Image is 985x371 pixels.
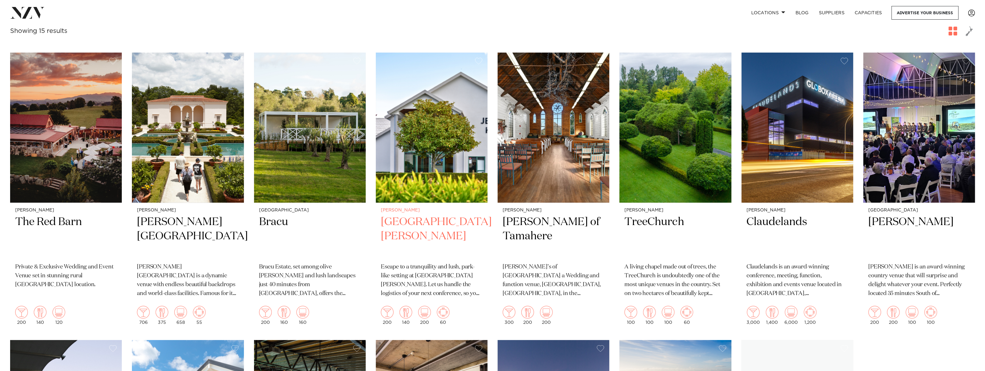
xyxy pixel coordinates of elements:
h2: TreeChurch [624,215,726,258]
p: Escape to a tranquility and lush, park-like setting at [GEOGRAPHIC_DATA][PERSON_NAME]. Let us han... [381,263,482,298]
h2: [GEOGRAPHIC_DATA][PERSON_NAME] [381,215,482,258]
div: 706 [137,306,150,325]
img: cocktail.png [381,306,393,318]
h2: [PERSON_NAME] of Tamahere [503,215,604,258]
h2: The Red Barn [15,215,117,258]
div: 1,400 [766,306,778,325]
a: [PERSON_NAME] Claudelands Claudelands is an award-winning conference, meeting, function, exhibiti... [741,53,853,330]
small: [GEOGRAPHIC_DATA] [259,208,361,213]
h2: [PERSON_NAME] [868,215,970,258]
div: Showing 15 results [10,26,67,36]
img: theatre.png [540,306,553,318]
a: [PERSON_NAME] TreeChurch A living chapel made out of trees, the TreeChurch is undoubtedly one of ... [619,53,731,330]
div: 100 [624,306,637,325]
a: [PERSON_NAME] [PERSON_NAME][GEOGRAPHIC_DATA] [PERSON_NAME][GEOGRAPHIC_DATA] is a dynamic venue wi... [132,53,244,330]
a: [PERSON_NAME] [PERSON_NAME] of Tamahere [PERSON_NAME]’s of [GEOGRAPHIC_DATA] a Wedding and functi... [498,53,609,330]
div: 100 [906,306,918,325]
img: dining.png [156,306,168,318]
img: theatre.png [418,306,431,318]
img: dining.png [766,306,778,318]
img: cocktail.png [15,306,28,318]
a: Advertise your business [891,6,958,20]
img: theatre.png [296,306,309,318]
img: meeting.png [804,306,816,318]
img: theatre.png [53,306,65,318]
img: dining.png [643,306,656,318]
img: theatre.png [662,306,674,318]
img: cocktail.png [137,306,150,318]
p: [PERSON_NAME][GEOGRAPHIC_DATA] is a dynamic venue with endless beautiful backdrops and world-clas... [137,263,239,298]
div: 200 [381,306,393,325]
div: 658 [174,306,187,325]
div: 100 [662,306,674,325]
div: 160 [296,306,309,325]
div: 60 [680,306,693,325]
img: meeting.png [924,306,937,318]
small: [PERSON_NAME] [137,208,239,213]
a: Locations [746,6,790,20]
p: Claudelands is an award-winning conference, meeting, function, exhibition and events venue locate... [746,263,848,298]
img: dining.png [278,306,290,318]
img: cocktail.png [503,306,515,318]
small: [GEOGRAPHIC_DATA] [868,208,970,213]
img: dining.png [887,306,900,318]
a: Capacities [850,6,887,20]
h2: Bracu [259,215,361,258]
a: [PERSON_NAME] The Red Barn Private & Exclusive Wedding and Event Venue set in stunning rural [GEO... [10,53,122,330]
img: meeting.png [193,306,206,318]
div: 375 [156,306,168,325]
h2: [PERSON_NAME][GEOGRAPHIC_DATA] [137,215,239,258]
div: 100 [924,306,937,325]
p: [PERSON_NAME]’s of [GEOGRAPHIC_DATA] a Wedding and function venue, [GEOGRAPHIC_DATA], [GEOGRAPHIC... [503,263,604,298]
h2: Claudelands [746,215,848,258]
a: SUPPLIERS [814,6,849,20]
div: 300 [503,306,515,325]
img: meeting.png [680,306,693,318]
img: meeting.png [437,306,449,318]
div: 100 [643,306,656,325]
a: [PERSON_NAME] [GEOGRAPHIC_DATA][PERSON_NAME] Escape to a tranquility and lush, park-like setting ... [376,53,487,330]
img: theatre.png [785,306,797,318]
div: 60 [437,306,449,325]
img: theatre.png [906,306,918,318]
small: [PERSON_NAME] [15,208,117,213]
div: 200 [887,306,900,325]
small: [PERSON_NAME] [624,208,726,213]
div: 200 [259,306,272,325]
img: cocktail.png [868,306,881,318]
img: dining.png [400,306,412,318]
div: 6,000 [784,306,798,325]
div: 120 [53,306,65,325]
small: [PERSON_NAME] [503,208,604,213]
p: Private & Exclusive Wedding and Event Venue set in stunning rural [GEOGRAPHIC_DATA] location. [15,263,117,289]
p: A living chapel made out of trees, the TreeChurch is undoubtedly one of the most unique venues in... [624,263,726,298]
img: theatre.png [174,306,187,318]
div: 3,000 [746,306,760,325]
img: cocktail.png [259,306,272,318]
img: nzv-logo.png [10,7,45,18]
div: 140 [34,306,46,325]
div: 55 [193,306,206,325]
div: 200 [15,306,28,325]
p: Bracu Estate, set among olive [PERSON_NAME] and lush landscapes just 40 minutes from [GEOGRAPHIC_... [259,263,361,298]
img: cocktail.png [624,306,637,318]
p: [PERSON_NAME] is an award-winning country venue that will surprise and delight whatever your even... [868,263,970,298]
div: 200 [521,306,534,325]
div: 140 [400,306,412,325]
small: [PERSON_NAME] [746,208,848,213]
a: [GEOGRAPHIC_DATA] Bracu Bracu Estate, set among olive [PERSON_NAME] and lush landscapes just 40 m... [254,53,366,330]
img: dining.png [34,306,46,318]
div: 200 [868,306,881,325]
div: 200 [418,306,431,325]
a: BLOG [790,6,814,20]
a: [GEOGRAPHIC_DATA] [PERSON_NAME] [PERSON_NAME] is an award-winning country venue that will surpris... [863,53,975,330]
img: cocktail.png [747,306,759,318]
img: dining.png [521,306,534,318]
div: 200 [540,306,553,325]
div: 1,200 [804,306,816,325]
div: 160 [278,306,290,325]
small: [PERSON_NAME] [381,208,482,213]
